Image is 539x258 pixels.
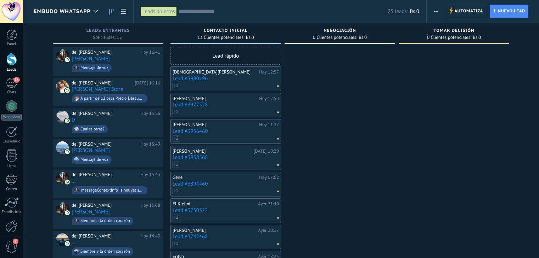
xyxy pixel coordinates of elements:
[1,90,22,95] div: Chats
[72,147,110,153] a: [PERSON_NAME]
[277,217,279,219] span: No hay nada asignado
[172,109,180,115] span: IG
[72,203,138,208] div: de: [PERSON_NAME]
[174,28,277,34] div: Contacto inicial
[170,47,281,65] div: Lead rápido
[258,201,279,207] div: Ayer 21:40
[1,164,22,169] div: Listas
[173,207,279,213] a: Lead #3750322
[72,141,138,147] div: de: [PERSON_NAME]
[277,138,279,140] span: No hay nada asignado
[173,175,257,180] div: Gene
[56,80,69,93] div: Liz Store
[140,172,160,177] div: Hoy 15:43
[173,128,279,134] a: Lead #3956460
[1,42,22,47] div: Panel
[56,49,69,62] div: Joselyn A Rojas L
[173,122,257,128] div: [PERSON_NAME]
[72,111,138,116] div: de: [PERSON_NAME]
[65,210,70,215] img: com.amocrm.amocrmwa.svg
[259,96,279,101] div: Hoy 12:50
[1,139,22,144] div: Calendario
[1,114,22,121] div: WhatsApp
[80,157,108,162] div: Mensaje de voz
[172,162,180,168] span: IG
[204,28,248,33] span: Contacto inicial
[173,201,256,207] div: EliKleimi
[140,203,160,208] div: Hoy 15:08
[13,77,19,83] span: 13
[402,28,506,34] div: Tomar decisión
[277,164,279,166] span: No hay nada asignado
[135,80,160,86] div: [DATE] 16:16
[259,175,279,180] div: Hoy 07:02
[72,49,138,55] div: de: [PERSON_NAME]
[93,35,122,40] span: Solicitudes: 12
[140,233,160,239] div: Hoy 14:49
[277,243,279,245] span: No hay nada asignado
[433,28,474,33] span: Tomar decisión
[454,5,483,18] span: Automatiza
[65,88,70,93] img: com.amocrm.amocrmwa.svg
[72,80,132,86] div: de: [PERSON_NAME]
[277,85,279,87] span: No hay nada asignado
[65,118,70,123] img: com.amocrm.amocrmwa.svg
[473,35,481,40] span: Bs.0
[140,49,160,55] div: Hoy 16:41
[140,141,160,147] div: Hoy 15:49
[1,210,22,215] div: Estadísticas
[410,8,419,15] span: Bs.0
[490,5,528,18] a: Nuevo lead
[1,68,22,72] div: Leads
[65,149,70,154] img: com.amocrm.amocrmwa.svg
[173,96,257,101] div: [PERSON_NAME]
[65,180,70,184] img: com.amocrm.amocrmwa.svg
[173,76,279,82] a: Lead #3980196
[173,69,257,75] div: [DEMOGRAPHIC_DATA][PERSON_NAME]
[80,249,130,254] div: Siempre a la orden corazón
[34,8,91,15] span: Embudo Whatsapp
[56,233,69,246] div: ..
[56,111,69,123] div: D
[446,5,486,18] a: Automatiza
[72,178,76,184] a: ...
[173,102,279,108] a: Lead #3977528
[80,218,130,223] div: Siempre a la orden corazón
[56,141,69,154] div: Haniel
[72,233,138,239] div: de: [PERSON_NAME]
[359,35,367,40] span: Bs.0
[72,209,110,215] a: [PERSON_NAME]
[72,56,110,62] a: [PERSON_NAME]
[80,65,108,70] div: Mensaje de voz
[65,57,70,62] img: com.amocrm.amocrmwa.svg
[197,35,244,40] span: 13 Clientes potenciales:
[141,6,177,17] div: Leads abiertos
[172,135,180,142] span: IG
[259,69,279,75] div: Hoy 12:57
[388,8,408,15] span: 25 leads:
[288,28,392,34] div: Negociación
[72,86,123,92] a: [PERSON_NAME] Store
[172,188,180,194] span: IG
[56,28,160,34] div: Leads Entrantes
[72,239,74,245] a: ..
[498,5,525,18] span: Nuevo lead
[253,148,279,154] div: [DATE] 10:29
[313,35,357,40] span: 0 Clientes potenciales:
[172,215,180,221] span: IG
[80,96,144,101] div: A partir de 12 pzas Precio Descuento 🤑 * Corte Clásico: 8$ * Corte Clásico PLUS: 10$ * Corte Clás...
[140,111,160,116] div: Hoy 15:56
[1,187,22,192] div: Correo
[172,241,180,247] span: IG
[258,228,279,233] div: Ayer 20:37
[259,122,279,128] div: Hoy 11:37
[173,234,279,240] a: Lead #3742468
[13,239,18,244] span: 2
[65,241,70,246] img: com.amocrm.amocrmwa.svg
[56,203,69,215] div: Jorge Ortegano
[80,127,105,132] div: Cuales otras?
[72,172,138,177] div: de: [PERSON_NAME]
[72,117,75,123] a: D
[86,28,130,33] span: Leads Entrantes
[277,111,279,113] span: No hay nada asignado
